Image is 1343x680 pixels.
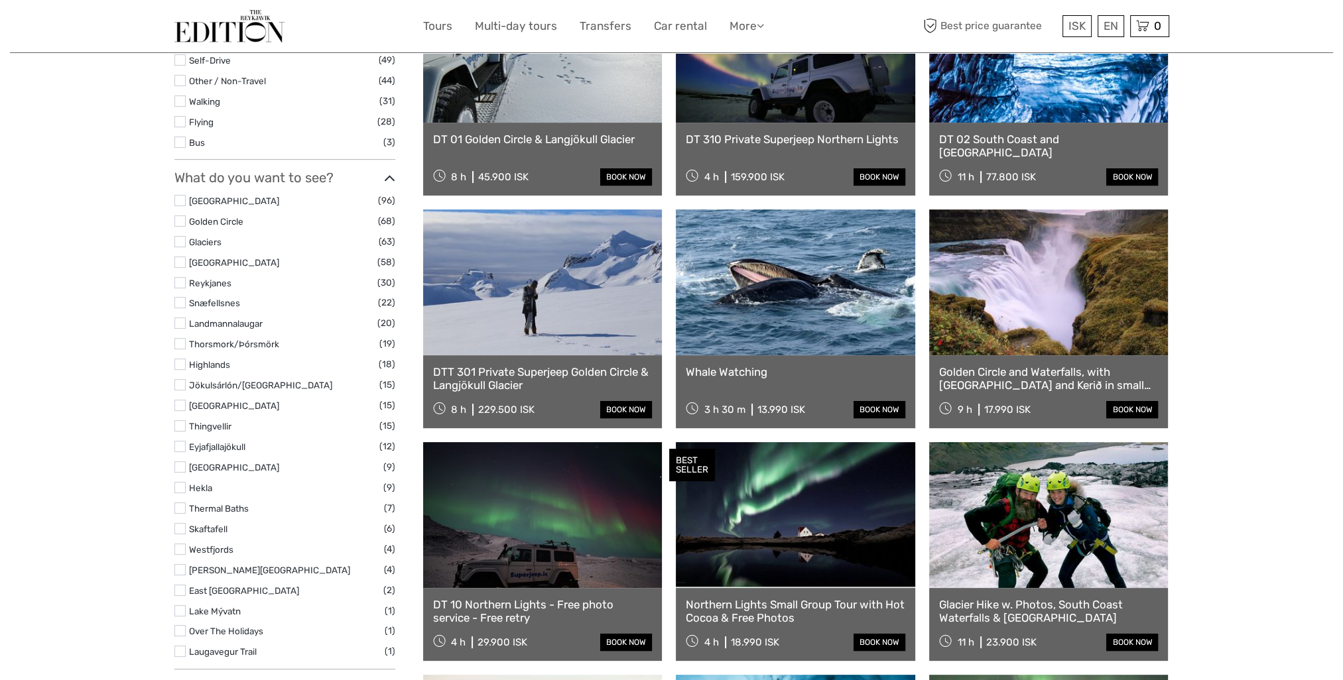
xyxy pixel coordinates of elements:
a: Glaciers [189,237,222,247]
span: (7) [384,500,395,516]
a: book now [600,401,652,418]
span: (2) [383,583,395,598]
a: Highlands [189,359,230,370]
span: (15) [379,377,395,392]
span: (4) [384,541,395,557]
a: [GEOGRAPHIC_DATA] [189,257,279,268]
div: EN [1098,15,1124,37]
a: book now [1106,634,1158,651]
a: Laugavegur Trail [189,646,257,657]
a: Golden Circle [189,216,243,227]
span: (58) [377,255,395,270]
h3: What do you want to see? [174,170,395,186]
span: (12) [379,439,395,454]
span: (4) [384,562,395,577]
span: (30) [377,275,395,290]
div: 45.900 ISK [478,171,529,183]
img: The Reykjavík Edition [174,10,285,42]
a: Landmannalaugar [189,318,263,329]
a: book now [854,168,905,186]
span: ISK [1068,19,1086,32]
span: 4 h [704,171,719,183]
div: BEST SELLER [669,449,715,482]
a: Glacier Hike w. Photos, South Coast Waterfalls & [GEOGRAPHIC_DATA] [939,598,1159,625]
a: Lake Mývatn [189,606,241,616]
span: 8 h [451,171,466,183]
span: (28) [377,114,395,129]
span: (63) [379,234,395,249]
span: 4 h [704,636,719,648]
a: Whale Watching [686,365,905,378]
a: book now [600,168,652,186]
a: Westfjords [189,544,233,555]
span: (1) [385,644,395,659]
a: DT 01 Golden Circle & Langjökull Glacier [433,133,653,146]
span: (20) [377,315,395,331]
a: DT 10 Northern Lights - Free photo service - Free retry [433,598,653,625]
a: book now [854,634,905,651]
a: Car rental [654,17,707,36]
a: [PERSON_NAME][GEOGRAPHIC_DATA] [189,565,350,575]
a: book now [1106,168,1158,186]
span: (19) [379,336,395,351]
a: book now [1106,401,1158,418]
span: Best price guarantee [921,15,1059,37]
a: Self-Drive [189,55,231,66]
a: Transfers [580,17,631,36]
div: 29.900 ISK [478,636,527,648]
a: Over The Holidays [189,626,263,636]
span: (31) [379,93,395,109]
a: Multi-day tours [475,17,557,36]
div: 18.990 ISK [731,636,779,648]
span: (15) [379,418,395,433]
a: Snæfellsnes [189,298,240,308]
a: Flying [189,117,214,127]
a: Thermal Baths [189,503,249,514]
span: (1) [385,623,395,638]
a: [GEOGRAPHIC_DATA] [189,400,279,411]
span: (3) [383,135,395,150]
div: 229.500 ISK [478,404,535,416]
a: Thingvellir [189,421,231,431]
a: DTT 301 Private Superjeep Golden Circle & Langjökull Glacier [433,365,653,392]
span: (15) [379,398,395,413]
a: Golden Circle and Waterfalls, with [GEOGRAPHIC_DATA] and Kerið in small group [939,365,1159,392]
span: 3 h 30 m [704,404,745,416]
a: Hekla [189,482,212,493]
span: (96) [378,193,395,208]
span: (22) [378,295,395,310]
span: 0 [1152,19,1163,32]
a: East [GEOGRAPHIC_DATA] [189,585,299,596]
a: DT 02 South Coast and [GEOGRAPHIC_DATA] [939,133,1159,160]
a: Walking [189,96,220,107]
a: [GEOGRAPHIC_DATA] [189,462,279,473]
a: Thorsmork/Þórsmörk [189,339,279,349]
a: Jökulsárlón/[GEOGRAPHIC_DATA] [189,380,332,390]
div: 13.990 ISK [757,404,805,416]
span: (9) [383,459,395,475]
span: 9 h [958,404,972,416]
span: 4 h [451,636,466,648]
div: 77.800 ISK [986,171,1036,183]
a: DT 310 Private Superjeep Northern Lights [686,133,905,146]
span: 11 h [958,636,974,648]
a: Tours [423,17,452,36]
a: Other / Non-Travel [189,76,266,86]
a: Eyjafjallajökull [189,441,245,452]
a: book now [854,401,905,418]
span: (18) [379,357,395,372]
span: 11 h [958,171,974,183]
a: [GEOGRAPHIC_DATA] [189,196,279,206]
span: (1) [385,603,395,618]
a: Skaftafell [189,524,227,534]
div: 23.900 ISK [986,636,1037,648]
a: More [730,17,764,36]
span: (6) [384,521,395,536]
span: 8 h [451,404,466,416]
span: (9) [383,480,395,495]
span: (44) [379,73,395,88]
a: Northern Lights Small Group Tour with Hot Cocoa & Free Photos [686,598,905,625]
div: 159.900 ISK [731,171,785,183]
a: book now [600,634,652,651]
a: Bus [189,137,205,148]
